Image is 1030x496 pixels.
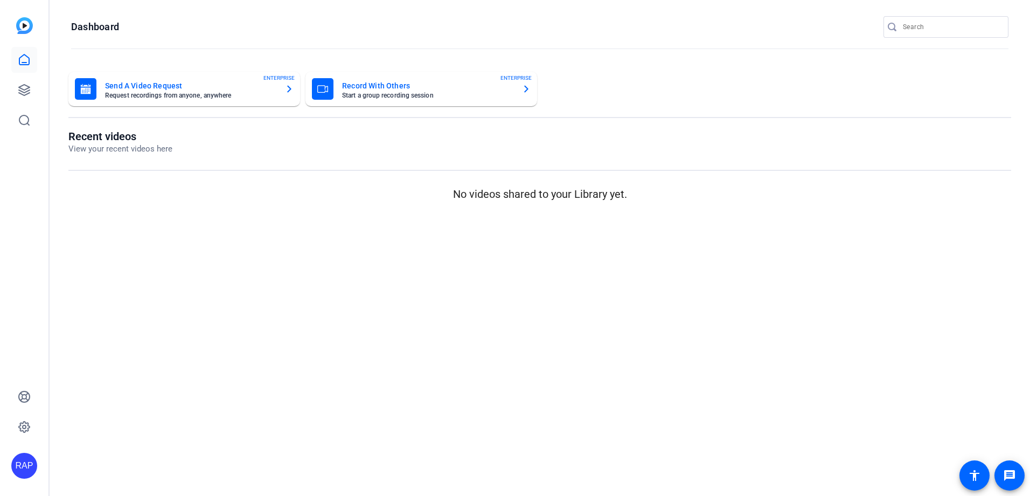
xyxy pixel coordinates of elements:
mat-card-subtitle: Start a group recording session [342,92,513,99]
mat-icon: accessibility [968,469,981,482]
button: Record With OthersStart a group recording sessionENTERPRISE [305,72,537,106]
mat-card-title: Record With Others [342,79,513,92]
div: RAP [11,453,37,479]
img: blue-gradient.svg [16,17,33,34]
input: Search [903,20,1000,33]
span: ENTERPRISE [263,74,295,82]
h1: Recent videos [68,130,172,143]
span: ENTERPRISE [500,74,532,82]
button: Send A Video RequestRequest recordings from anyone, anywhereENTERPRISE [68,72,300,106]
p: View your recent videos here [68,143,172,155]
p: No videos shared to your Library yet. [68,186,1011,202]
h1: Dashboard [71,20,119,33]
mat-icon: message [1003,469,1016,482]
mat-card-title: Send A Video Request [105,79,276,92]
mat-card-subtitle: Request recordings from anyone, anywhere [105,92,276,99]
